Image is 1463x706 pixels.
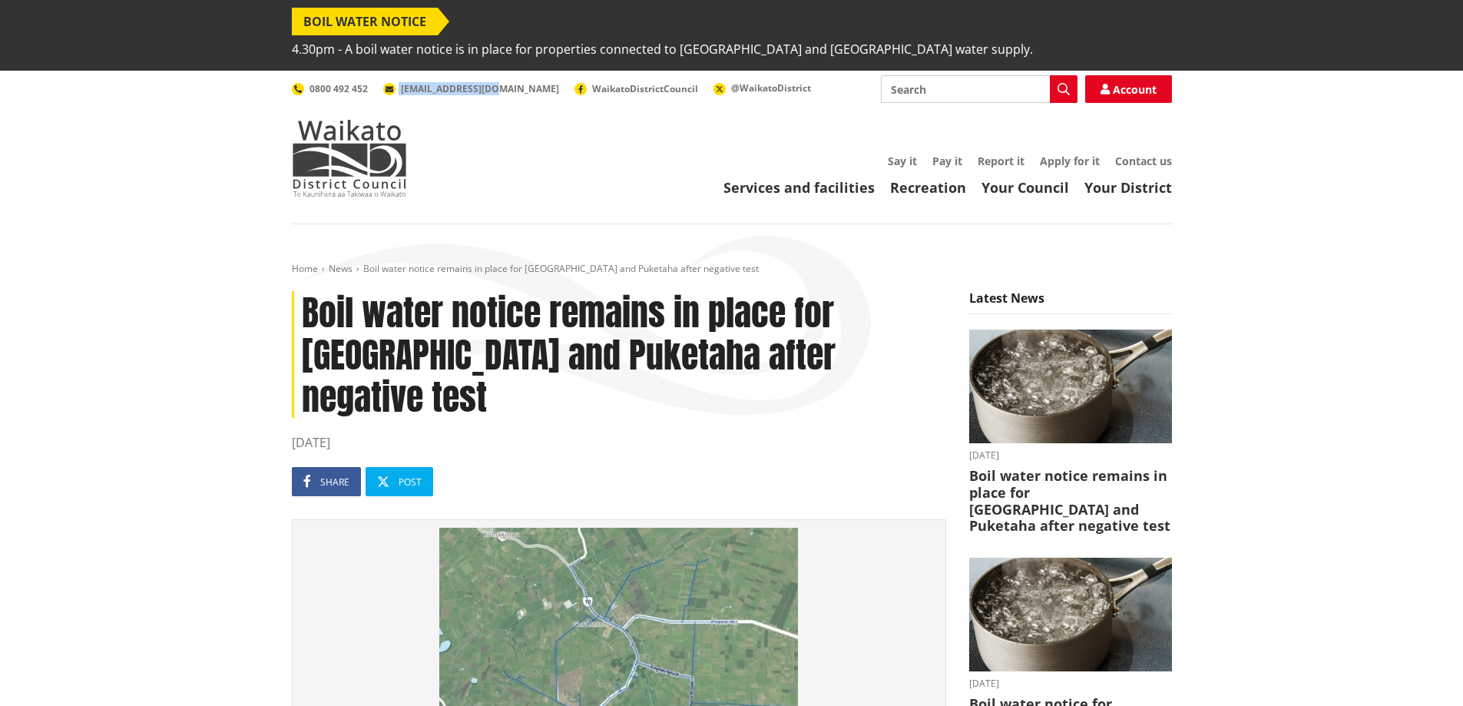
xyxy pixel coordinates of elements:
span: Boil water notice remains in place for [GEOGRAPHIC_DATA] and Puketaha after negative test [363,262,759,275]
a: Report it [978,154,1024,168]
h1: Boil water notice remains in place for [GEOGRAPHIC_DATA] and Puketaha after negative test [292,291,946,419]
img: Waikato District Council - Te Kaunihera aa Takiwaa o Waikato [292,120,407,197]
a: [EMAIL_ADDRESS][DOMAIN_NAME] [383,82,559,95]
img: boil water notice [969,558,1172,672]
a: boil water notice gordonton puketaha [DATE] Boil water notice remains in place for [GEOGRAPHIC_DA... [969,330,1172,535]
input: Search input [881,75,1077,103]
span: BOIL WATER NOTICE [292,8,438,35]
time: [DATE] [969,679,1172,688]
a: Say it [888,154,917,168]
a: Your Council [981,178,1069,197]
a: WaikatoDistrictCouncil [574,82,698,95]
nav: breadcrumb [292,263,1172,276]
a: Contact us [1115,154,1172,168]
a: Post [366,467,433,496]
h3: Boil water notice remains in place for [GEOGRAPHIC_DATA] and Puketaha after negative test [969,468,1172,534]
a: Apply for it [1040,154,1100,168]
span: Post [399,476,422,489]
a: Recreation [890,178,966,197]
img: boil water notice [969,330,1172,444]
time: [DATE] [292,433,946,452]
a: 0800 492 452 [292,82,368,95]
span: [EMAIL_ADDRESS][DOMAIN_NAME] [401,82,559,95]
time: [DATE] [969,451,1172,460]
a: Share [292,467,361,496]
h5: Latest News [969,291,1172,314]
a: Account [1085,75,1172,103]
a: News [329,262,353,275]
iframe: Messenger Launcher [1392,641,1448,697]
a: Home [292,262,318,275]
span: 0800 492 452 [309,82,368,95]
span: 4.30pm - A boil water notice is in place for properties connected to [GEOGRAPHIC_DATA] and [GEOGR... [292,35,1033,63]
a: Pay it [932,154,962,168]
span: @WaikatoDistrict [731,81,811,94]
a: @WaikatoDistrict [713,81,811,94]
a: Your District [1084,178,1172,197]
span: Share [320,476,349,489]
a: Services and facilities [723,178,875,197]
span: WaikatoDistrictCouncil [592,82,698,95]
